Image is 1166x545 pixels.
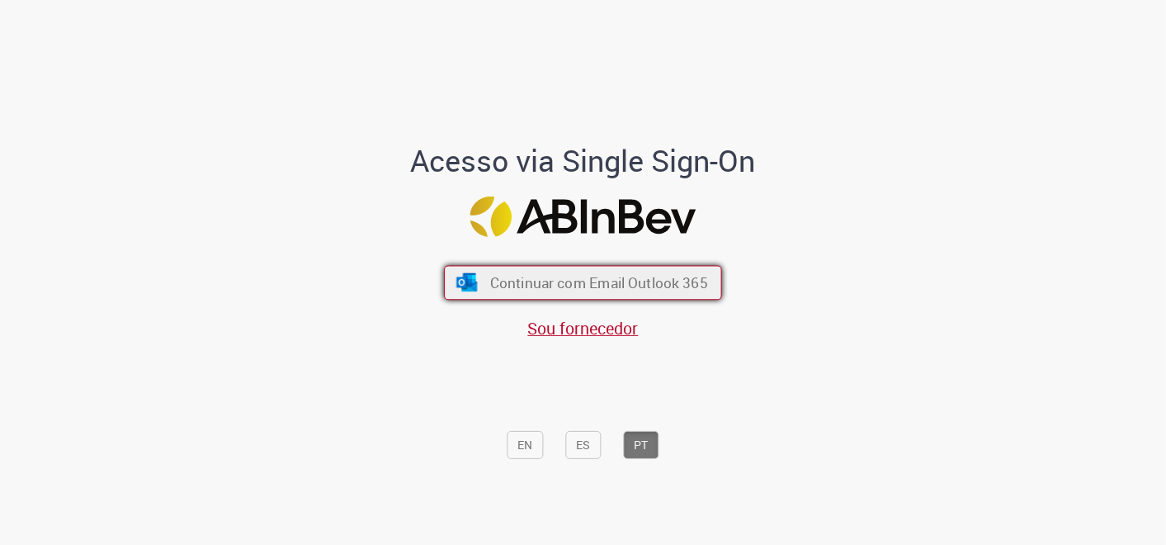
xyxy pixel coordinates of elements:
[624,431,659,459] button: PT
[470,197,696,237] img: Logo ABInBev
[455,273,479,291] img: ícone Azure/Microsoft 360
[566,431,602,459] button: ES
[354,145,812,178] h1: Acesso via Single Sign-On
[490,272,708,291] span: Continuar com Email Outlook 365
[507,431,544,459] button: EN
[444,265,722,300] button: ícone Azure/Microsoft 360 Continuar com Email Outlook 365
[528,317,639,339] a: Sou fornecedor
